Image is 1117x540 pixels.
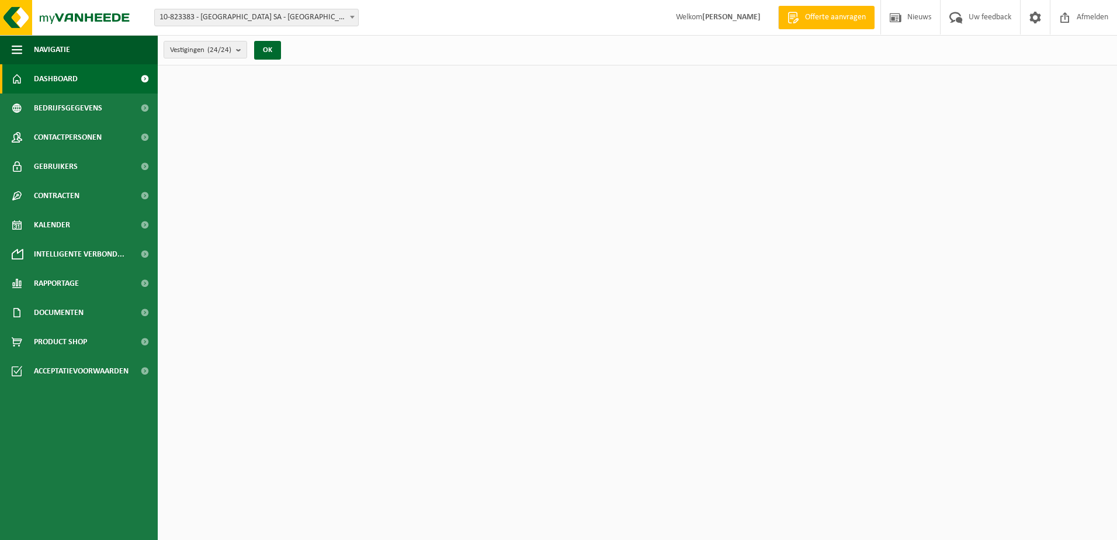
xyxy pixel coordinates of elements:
[154,9,359,26] span: 10-823383 - BELPARK SA - WAVRE
[34,94,102,123] span: Bedrijfsgegevens
[34,35,70,64] span: Navigatie
[34,64,78,94] span: Dashboard
[164,41,247,58] button: Vestigingen(24/24)
[34,240,124,269] span: Intelligente verbond...
[34,181,79,210] span: Contracten
[34,356,129,386] span: Acceptatievoorwaarden
[802,12,869,23] span: Offerte aanvragen
[702,13,761,22] strong: [PERSON_NAME]
[34,298,84,327] span: Documenten
[778,6,875,29] a: Offerte aanvragen
[34,152,78,181] span: Gebruikers
[34,210,70,240] span: Kalender
[254,41,281,60] button: OK
[155,9,358,26] span: 10-823383 - BELPARK SA - WAVRE
[34,123,102,152] span: Contactpersonen
[170,41,231,59] span: Vestigingen
[34,327,87,356] span: Product Shop
[207,46,231,54] count: (24/24)
[34,269,79,298] span: Rapportage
